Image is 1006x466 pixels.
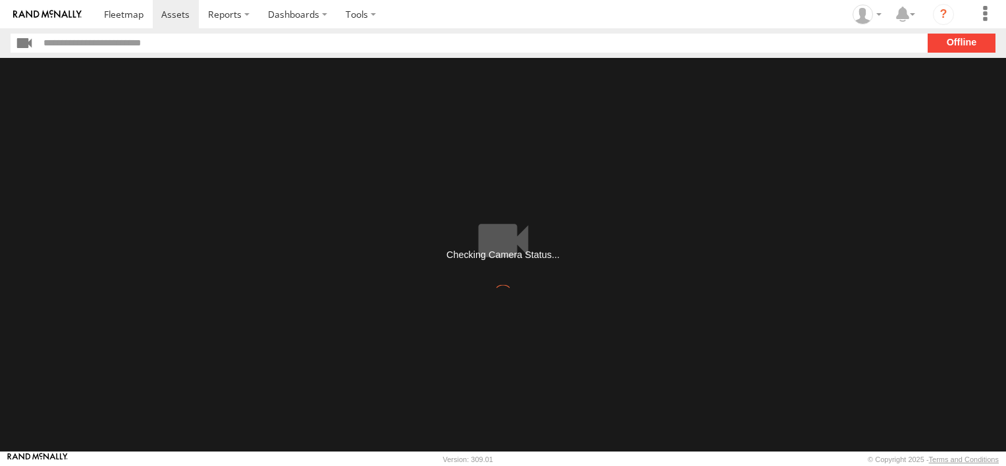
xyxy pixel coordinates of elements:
[868,455,999,463] div: © Copyright 2025 -
[929,455,999,463] a: Terms and Conditions
[13,10,82,19] img: rand-logo.svg
[7,453,68,466] a: Visit our Website
[443,455,493,463] div: Version: 309.01
[933,4,954,25] i: ?
[848,5,886,24] div: Lupe Hernandez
